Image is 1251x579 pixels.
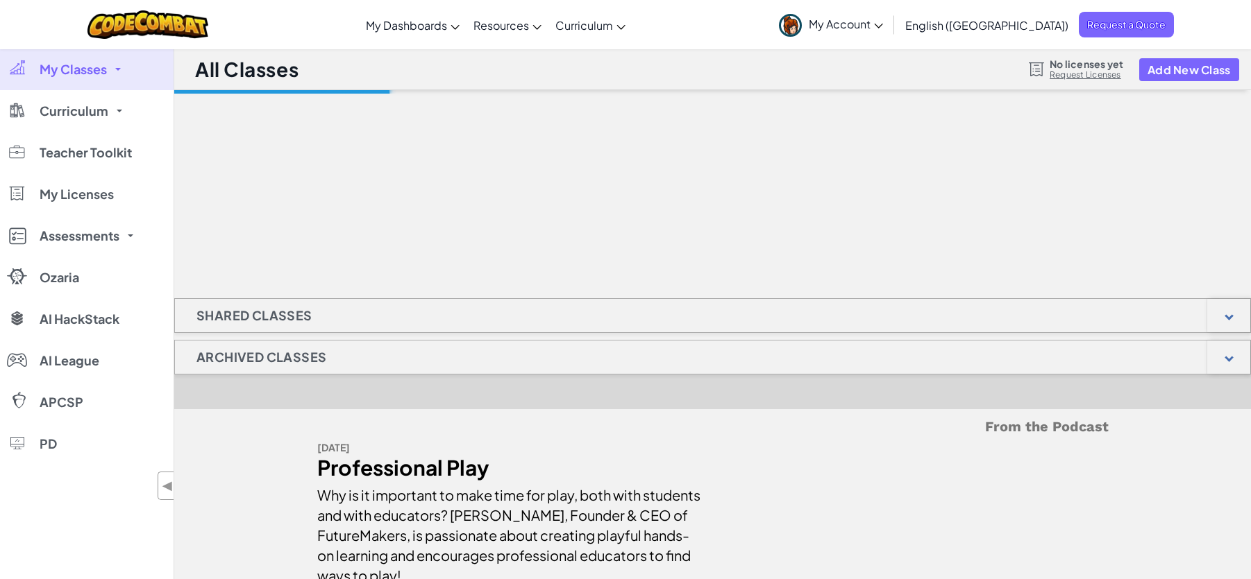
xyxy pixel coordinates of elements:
img: CodeCombat logo [87,10,209,39]
a: Resources [467,6,548,44]
span: Assessments [40,230,119,242]
span: My Account [809,17,883,31]
span: My Dashboards [366,18,447,33]
span: Curriculum [555,18,613,33]
button: Add New Class [1139,58,1239,81]
h5: From the Podcast [317,416,1109,438]
div: Professional Play [317,458,703,478]
span: AI League [40,354,99,367]
span: No licenses yet [1050,58,1123,69]
a: Curriculum [548,6,632,44]
span: Teacher Toolkit [40,146,132,159]
span: AI HackStack [40,313,119,325]
img: avatar [779,14,802,37]
span: My Classes [40,63,107,76]
a: English ([GEOGRAPHIC_DATA]) [898,6,1075,44]
a: Request Licenses [1050,69,1123,80]
span: English ([GEOGRAPHIC_DATA]) [905,18,1068,33]
a: Request a Quote [1079,12,1174,37]
span: Curriculum [40,105,108,117]
a: My Account [772,3,890,46]
h1: All Classes [195,56,299,83]
h1: Shared Classes [175,298,334,333]
h1: Archived Classes [175,340,348,374]
a: My Dashboards [359,6,467,44]
span: Ozaria [40,271,79,284]
span: My Licenses [40,188,114,200]
div: [DATE] [317,438,703,458]
span: Resources [473,18,529,33]
span: ◀ [162,476,174,496]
